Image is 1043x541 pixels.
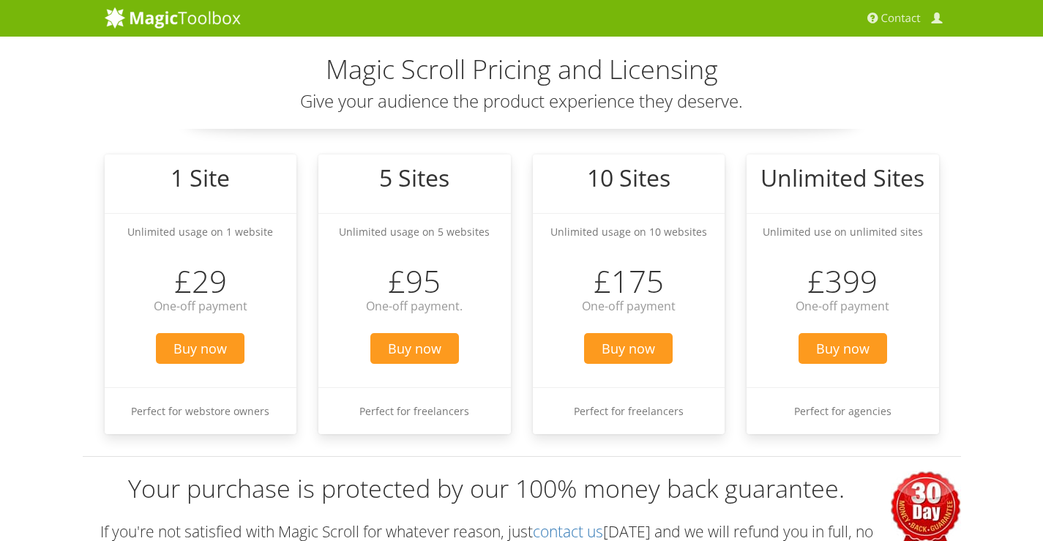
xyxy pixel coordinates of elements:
[105,213,297,250] li: Unlimited usage on 1 website
[171,162,230,193] big: 1 Site
[747,213,939,250] li: Unlimited use on unlimited sites
[881,11,921,26] span: Contact
[747,264,939,298] h3: £399
[582,298,676,314] span: One-off payment
[105,387,297,434] li: Perfect for webstore owners
[154,298,247,314] span: One-off payment
[366,298,463,314] span: One-off payment.
[533,387,725,434] li: Perfect for freelancers
[105,264,297,298] h3: £29
[533,213,725,250] li: Unlimited usage on 10 websites
[760,162,924,193] big: Unlimited Sites
[370,333,459,364] span: Buy now
[105,55,939,84] h2: Magic Scroll Pricing and Licensing
[584,333,673,364] span: Buy now
[533,264,725,298] h3: £175
[379,162,449,193] big: 5 Sites
[83,471,961,507] h3: Your purchase is protected by our 100% money back guarantee.
[318,213,511,250] li: Unlimited usage on 5 websites
[105,92,939,111] h3: Give your audience the product experience they deserve.
[747,387,939,434] li: Perfect for agencies
[587,162,670,193] big: 10 Sites
[105,7,241,29] img: MagicToolbox.com - Image tools for your website
[156,333,244,364] span: Buy now
[318,387,511,434] li: Perfect for freelancers
[318,264,511,298] h3: £95
[796,298,889,314] span: One-off payment
[799,333,887,364] span: Buy now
